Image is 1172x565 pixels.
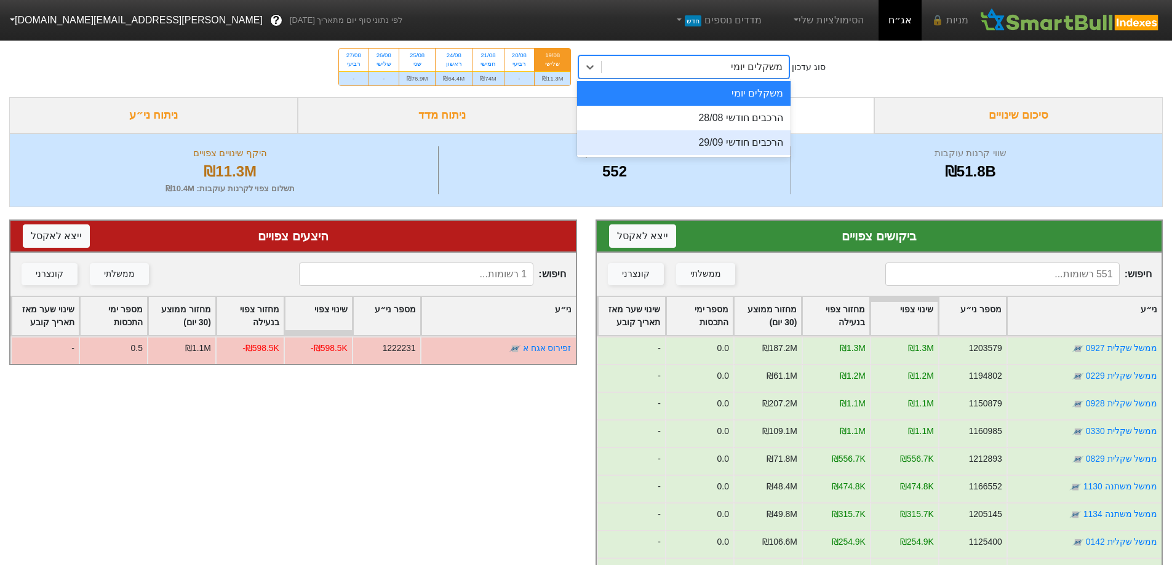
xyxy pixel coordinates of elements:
div: ₪1.2M [839,369,865,382]
div: 1222231 [383,342,416,355]
div: ₪48.4M [767,480,797,493]
a: הסימולציות שלי [786,8,869,33]
div: ₪254.9K [899,535,933,548]
div: ₪187.2M [762,342,797,355]
div: 25/08 [407,51,428,60]
div: ₪1.1M [839,397,865,410]
div: Toggle SortBy [1007,297,1162,335]
div: שלישי [377,60,391,68]
div: ממשלתי [690,267,721,281]
div: - [597,502,665,530]
div: 20/08 [512,51,527,60]
div: Toggle SortBy [734,297,801,335]
img: tase link [1071,425,1083,438]
div: 0.0 [717,508,728,521]
div: Toggle SortBy [939,297,1006,335]
div: ממשלתי [104,267,135,281]
div: שני [407,60,428,68]
img: tase link [1071,453,1083,465]
div: רביעי [512,60,527,68]
div: הרכבים חודשי 29/09 [577,130,791,155]
div: ₪1.1M [907,397,933,410]
div: ₪1.3M [839,342,865,355]
a: זפירוס אגח א [523,343,572,353]
div: 0.0 [717,480,728,493]
img: tase link [509,342,521,355]
div: ₪109.1M [762,425,797,438]
div: היקף שינויים צפויים [25,146,435,160]
button: ממשלתי [90,263,149,285]
div: Toggle SortBy [666,297,733,335]
div: ₪474.8K [831,480,865,493]
img: tase link [1071,536,1083,548]
div: ₪11.3M [535,71,571,85]
div: ₪207.2M [762,397,797,410]
div: - [369,71,399,85]
div: 1160985 [968,425,1002,438]
div: 1166552 [968,480,1002,493]
div: Toggle SortBy [871,297,938,335]
div: ₪1.1M [907,425,933,438]
div: ₪1.1M [185,342,211,355]
div: - [597,475,665,502]
div: -₪598.5K [242,342,279,355]
div: 21/08 [480,51,496,60]
div: 26/08 [377,51,391,60]
div: ניתוח מדד [298,97,586,133]
div: 24/08 [443,51,464,60]
div: קונצרני [622,267,650,281]
div: 1125400 [968,535,1002,548]
div: שווי קרנות עוקבות [794,146,1147,160]
div: סיכום שינויים [874,97,1163,133]
div: ₪556.7K [899,452,933,465]
span: חיפוש : [299,263,565,286]
span: ? [273,12,279,29]
div: 19/08 [542,51,564,60]
a: ממשל שקלית 0330 [1085,426,1157,436]
div: 0.0 [717,369,728,382]
button: קונצרני [608,263,664,285]
div: ₪61.1M [767,369,797,382]
a: ממשל שקלית 0928 [1085,398,1157,408]
div: 1150879 [968,397,1002,410]
div: -₪598.5K [311,342,348,355]
div: ₪1.1M [839,425,865,438]
div: חמישי [480,60,496,68]
div: ₪11.3M [25,160,435,183]
div: - [597,530,665,558]
div: - [339,71,369,85]
a: מדדים נוספיםחדש [669,8,767,33]
div: משקלים יומי [731,60,783,74]
span: חיפוש : [885,263,1152,286]
div: Toggle SortBy [598,297,665,335]
div: 1194802 [968,369,1002,382]
div: ₪71.8M [767,452,797,465]
img: SmartBull [978,8,1162,33]
button: ייצא לאקסל [609,224,676,248]
div: ₪49.8M [767,508,797,521]
div: Toggle SortBy [12,297,79,335]
div: שלישי [542,60,564,68]
img: tase link [1071,342,1083,355]
a: ממשל שקלית 0142 [1085,537,1157,547]
a: ממשל משתנה 1134 [1083,509,1157,519]
div: ראשון [443,60,464,68]
span: לפי נתוני סוף יום מתאריך [DATE] [290,14,402,26]
div: Toggle SortBy [217,297,284,335]
div: 0.0 [717,452,728,465]
div: ₪556.7K [831,452,865,465]
div: ₪315.7K [831,508,865,521]
div: 0.0 [717,397,728,410]
div: - [10,336,79,364]
div: היצעים צפויים [23,227,564,245]
div: 1203579 [968,342,1002,355]
a: ממשל משתנה 1130 [1083,481,1157,491]
input: 551 רשומות... [885,263,1120,286]
div: ₪106.6M [762,535,797,548]
div: קונצרני [36,267,63,281]
div: ₪1.3M [907,342,933,355]
div: - [597,392,665,419]
div: Toggle SortBy [285,297,352,335]
div: ₪64.4M [436,71,472,85]
div: ₪74M [472,71,504,85]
